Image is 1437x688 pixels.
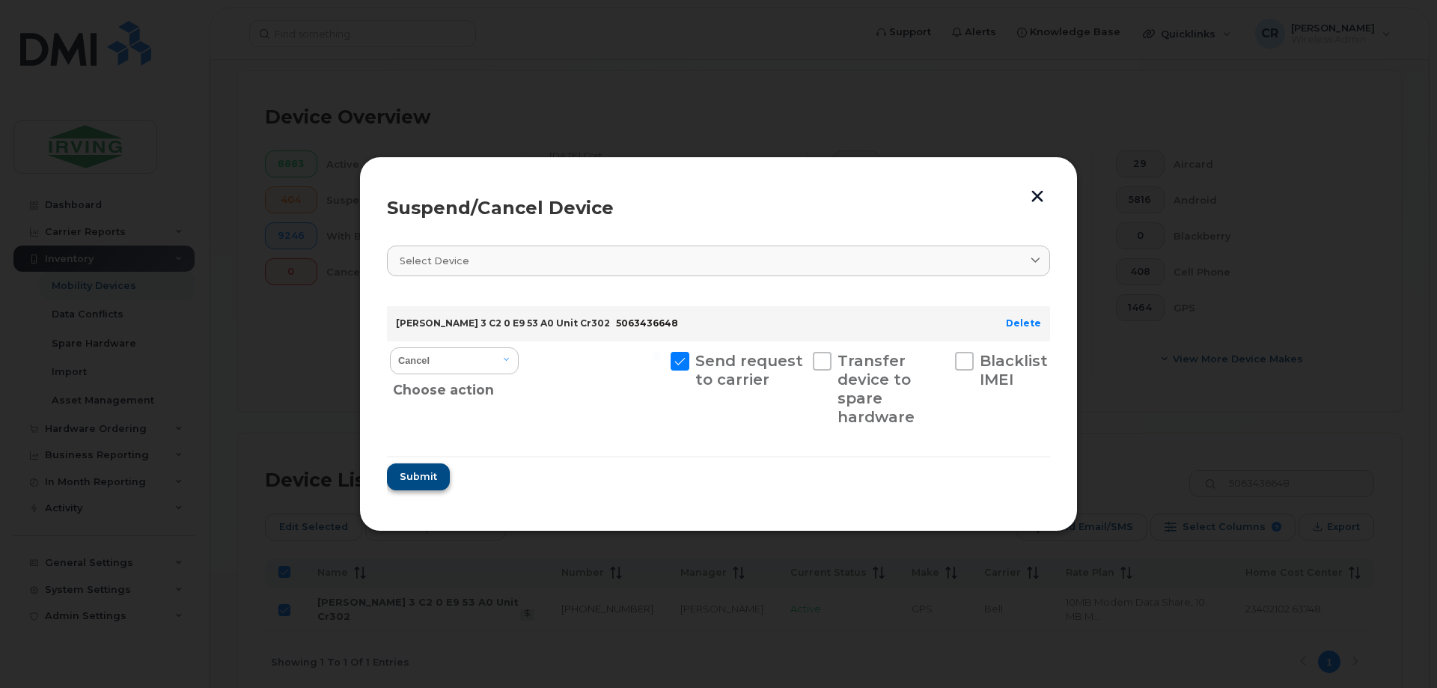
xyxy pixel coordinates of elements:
[795,352,802,359] input: Transfer device to spare hardware
[387,199,1050,217] div: Suspend/Cancel Device
[396,317,610,329] strong: [PERSON_NAME] 3 C2 0 E9 53 A0 Unit Cr302
[937,352,945,359] input: Blacklist IMEI
[400,254,469,268] span: Select device
[387,463,450,490] button: Submit
[400,469,437,484] span: Submit
[393,373,519,401] div: Choose action
[653,352,660,359] input: Send request to carrier
[838,352,915,426] span: Transfer device to spare hardware
[695,352,803,389] span: Send request to carrier
[387,246,1050,276] a: Select device
[616,317,678,329] span: 5063436648
[1006,317,1041,329] a: Delete
[980,352,1048,389] span: Blacklist IMEI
